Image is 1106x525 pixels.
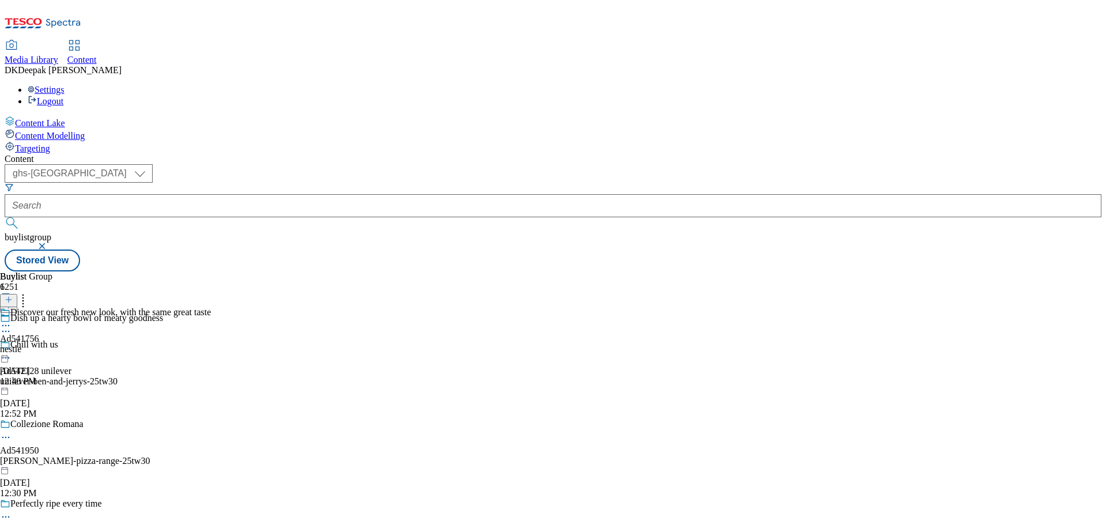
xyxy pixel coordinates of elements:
[18,65,122,75] span: Deepak [PERSON_NAME]
[15,118,65,128] span: Content Lake
[5,129,1101,141] a: Content Modelling
[67,41,97,65] a: Content
[5,154,1101,164] div: Content
[5,183,14,192] svg: Search Filters
[15,143,50,153] span: Targeting
[5,116,1101,129] a: Content Lake
[5,194,1101,217] input: Search
[5,232,51,242] span: buylistgroup
[5,65,18,75] span: DK
[5,141,1101,154] a: Targeting
[10,307,211,318] div: Discover our fresh new look, with the same great taste
[5,55,58,65] span: Media Library
[10,498,102,509] div: Perfectly ripe every time
[67,55,97,65] span: Content
[28,96,63,106] a: Logout
[28,85,65,95] a: Settings
[5,250,80,271] button: Stored View
[5,41,58,65] a: Media Library
[15,131,85,141] span: Content Modelling
[10,419,84,429] div: Collezione Romana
